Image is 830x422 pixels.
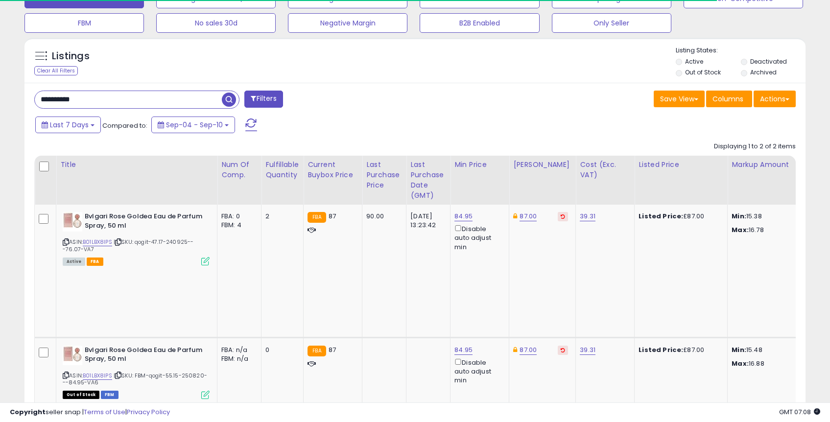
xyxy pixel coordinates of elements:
small: FBA [308,346,326,356]
button: Filters [244,91,283,108]
div: £87.00 [639,346,720,354]
strong: Max: [732,225,749,234]
a: 87.00 [520,345,537,355]
div: Title [60,160,213,170]
a: 39.31 [580,345,595,355]
div: FBM: n/a [221,354,254,363]
div: Min Price [454,160,505,170]
div: ASIN: [63,346,210,398]
button: FBM [24,13,144,33]
label: Deactivated [750,57,787,66]
div: Num of Comp. [221,160,257,180]
a: 84.95 [454,345,473,355]
div: Last Purchase Price [366,160,402,190]
p: 16.88 [732,359,813,368]
a: 39.31 [580,211,595,221]
p: 15.48 [732,346,813,354]
div: £87.00 [639,212,720,221]
span: FBA [87,258,103,266]
button: B2B Enabled [420,13,539,33]
b: Bvlgari Rose Goldea Eau de Parfum Spray, 50 ml [85,212,204,233]
span: 2025-09-18 07:08 GMT [779,407,820,417]
div: seller snap | | [10,408,170,417]
div: Markup Amount [732,160,816,170]
button: Columns [706,91,752,107]
b: Listed Price: [639,211,683,221]
button: Save View [654,91,705,107]
div: Clear All Filters [34,66,78,75]
img: 41YS5WtixKL._SL40_.jpg [63,212,82,232]
div: FBM: 4 [221,221,254,230]
a: Terms of Use [84,407,125,417]
strong: Copyright [10,407,46,417]
div: Fulfillable Quantity [265,160,299,180]
button: Only Seller [552,13,671,33]
span: Sep-04 - Sep-10 [166,120,223,130]
div: FBA: 0 [221,212,254,221]
p: 16.78 [732,226,813,234]
div: ASIN: [63,212,210,264]
button: Sep-04 - Sep-10 [151,117,235,133]
div: Last Purchase Date (GMT) [410,160,446,201]
div: Disable auto adjust min [454,223,501,252]
h5: Listings [52,49,90,63]
label: Out of Stock [685,68,721,76]
span: All listings currently available for purchase on Amazon [63,258,85,266]
strong: Min: [732,345,746,354]
p: 15.38 [732,212,813,221]
span: 87 [329,211,336,221]
span: FBM [101,391,119,399]
div: Cost (Exc. VAT) [580,160,630,180]
img: 41YS5WtixKL._SL40_.jpg [63,346,82,365]
span: Last 7 Days [50,120,89,130]
b: Bvlgari Rose Goldea Eau de Parfum Spray, 50 ml [85,346,204,366]
a: B01LBX8IPS [83,238,112,246]
div: FBA: n/a [221,346,254,354]
span: | SKU: FBM-qogit-55.15-250820---84.95-VA6 [63,372,207,386]
button: No sales 30d [156,13,276,33]
a: 87.00 [520,211,537,221]
div: [DATE] 13:23:42 [410,212,443,230]
strong: Max: [732,359,749,368]
strong: Min: [732,211,746,221]
span: Compared to: [102,121,147,130]
b: Listed Price: [639,345,683,354]
div: Listed Price [639,160,723,170]
div: 90.00 [366,212,399,221]
a: B01LBX8IPS [83,372,112,380]
button: Last 7 Days [35,117,101,133]
div: [PERSON_NAME] [513,160,571,170]
small: FBA [308,212,326,223]
div: Displaying 1 to 2 of 2 items [714,142,796,151]
p: Listing States: [676,46,806,55]
button: Negative Margin [288,13,407,33]
span: All listings that are currently out of stock and unavailable for purchase on Amazon [63,391,99,399]
div: 0 [265,346,296,354]
div: Disable auto adjust min [454,357,501,385]
span: 87 [329,345,336,354]
span: | SKU: qogit-47.17-240925---76.07-VA7 [63,238,194,253]
a: 84.95 [454,211,473,221]
div: Current Buybox Price [308,160,358,180]
button: Actions [754,91,796,107]
div: 2 [265,212,296,221]
label: Archived [750,68,777,76]
label: Active [685,57,703,66]
span: Columns [712,94,743,104]
a: Privacy Policy [127,407,170,417]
